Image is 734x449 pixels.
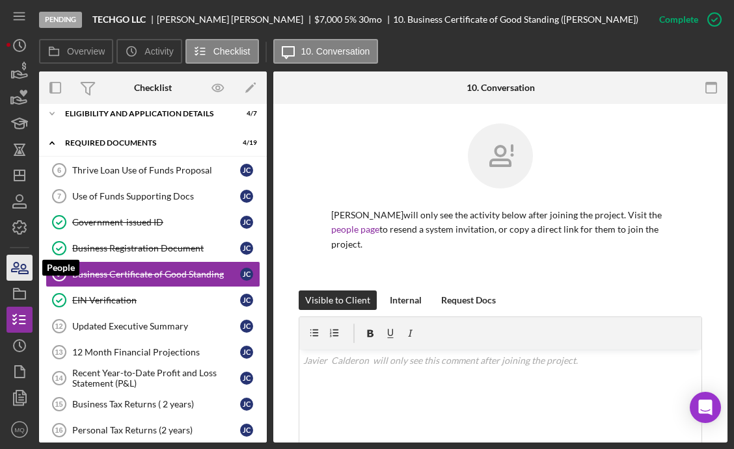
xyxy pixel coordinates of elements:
[240,216,253,229] div: J C
[67,46,105,57] label: Overview
[72,347,240,357] div: 12 Month Financial Projections
[72,425,240,435] div: Personal Tax Returns (2 years)
[92,14,146,25] b: TECHGO LLC
[72,191,240,201] div: Use of Funds Supporting Docs
[46,157,260,183] a: 6Thrive Loan Use of Funds ProposalJC
[344,14,357,25] div: 5 %
[7,417,33,443] button: MQ
[185,39,259,64] button: Checklist
[46,287,260,313] a: EIN VerificationJC
[46,365,260,391] a: 14Recent Year-to-Date Profit and Loss Statement (P&L)JC
[331,208,670,251] p: [PERSON_NAME] will only see the activity below after joining the project. Visit the to resend a s...
[72,217,240,227] div: Government-issued ID
[646,6,727,32] button: Complete
[72,269,240,279] div: Business Certificate of Good Standing
[359,14,382,25] div: 30 mo
[467,83,535,93] div: 10. Conversation
[314,14,342,25] span: $7,000
[299,290,377,310] button: Visible to Client
[331,224,379,235] a: people page
[46,339,260,365] a: 1312 Month Financial ProjectionsJC
[72,399,240,409] div: Business Tax Returns ( 2 years)
[65,110,224,118] div: Eligibility and Application Details
[14,426,24,433] text: MQ
[39,39,113,64] button: Overview
[55,348,62,356] tspan: 13
[72,321,240,331] div: Updated Executive Summary
[383,290,428,310] button: Internal
[240,424,253,437] div: J C
[393,14,638,25] div: 10. Business Certificate of Good Standing ([PERSON_NAME])
[690,392,721,423] div: Open Intercom Messenger
[234,110,257,118] div: 4 / 7
[57,192,61,200] tspan: 7
[240,320,253,333] div: J C
[55,374,63,382] tspan: 14
[46,313,260,339] a: 12Updated Executive SummaryJC
[72,165,240,175] div: Thrive Loan Use of Funds Proposal
[390,290,422,310] div: Internal
[55,322,62,330] tspan: 12
[240,398,253,411] div: J C
[240,372,253,385] div: J C
[240,164,253,177] div: J C
[46,417,260,443] a: 16Personal Tax Returns (2 years)JC
[435,290,502,310] button: Request Docs
[134,83,172,93] div: Checklist
[72,243,240,253] div: Business Registration Document
[441,290,496,310] div: Request Docs
[240,268,253,281] div: J C
[234,139,257,147] div: 4 / 19
[157,14,314,25] div: [PERSON_NAME] [PERSON_NAME]
[659,6,698,32] div: Complete
[39,12,82,28] div: Pending
[72,368,240,389] div: Recent Year-to-Date Profit and Loss Statement (P&L)
[144,46,173,57] label: Activity
[46,183,260,209] a: 7Use of Funds Supporting DocsJC
[46,391,260,417] a: 15Business Tax Returns ( 2 years)JC
[46,261,260,287] a: Business Certificate of Good StandingJC
[55,426,62,434] tspan: 16
[65,139,224,147] div: REQUIRED DOCUMENTS
[57,166,61,174] tspan: 6
[116,39,182,64] button: Activity
[72,295,240,305] div: EIN Verification
[240,242,253,255] div: J C
[240,346,253,359] div: J C
[46,209,260,235] a: Government-issued IDJC
[46,235,260,261] a: Business Registration DocumentJC
[55,400,62,408] tspan: 15
[240,294,253,307] div: J C
[305,290,370,310] div: Visible to Client
[301,46,370,57] label: 10. Conversation
[240,190,253,203] div: J C
[273,39,379,64] button: 10. Conversation
[213,46,251,57] label: Checklist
